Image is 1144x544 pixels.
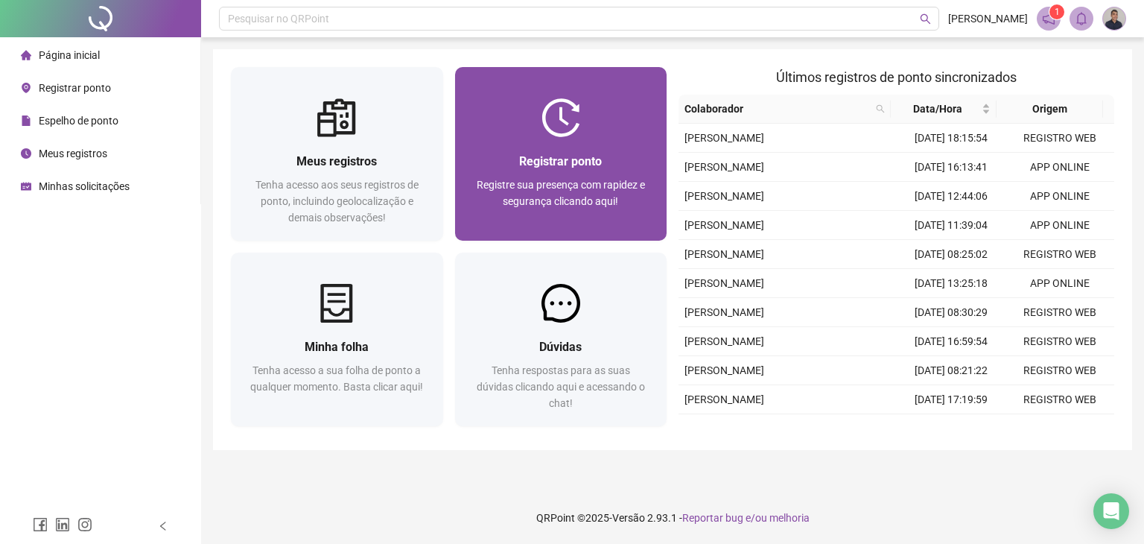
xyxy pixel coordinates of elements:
td: REGISTRO WEB [1005,385,1114,414]
span: linkedin [55,517,70,532]
td: [DATE] 13:25:18 [897,269,1005,298]
a: Meus registrosTenha acesso aos seus registros de ponto, incluindo geolocalização e demais observa... [231,67,443,241]
span: home [21,50,31,60]
span: Registrar ponto [39,82,111,94]
span: facebook [33,517,48,532]
td: APP ONLINE [1005,211,1114,240]
th: Origem [997,95,1102,124]
span: 1 [1055,7,1060,17]
span: [PERSON_NAME] [948,10,1028,27]
td: [DATE] 12:44:06 [897,182,1005,211]
td: REGISTRO WEB [1005,414,1114,443]
span: [PERSON_NAME] [684,248,764,260]
span: [PERSON_NAME] [684,277,764,289]
span: [PERSON_NAME] [684,132,764,144]
span: [PERSON_NAME] [684,219,764,231]
td: [DATE] 16:13:41 [897,153,1005,182]
span: schedule [21,181,31,192]
td: [DATE] 18:15:54 [897,124,1005,153]
span: file [21,116,31,126]
td: APP ONLINE [1005,153,1114,182]
span: search [920,13,931,25]
span: Versão [612,512,645,524]
td: [DATE] 08:25:02 [897,240,1005,269]
td: REGISTRO WEB [1005,240,1114,269]
span: left [158,521,168,531]
td: REGISTRO WEB [1005,327,1114,356]
td: REGISTRO WEB [1005,124,1114,153]
span: [PERSON_NAME] [684,335,764,347]
td: APP ONLINE [1005,269,1114,298]
td: [DATE] 08:06:29 [897,414,1005,443]
a: Minha folhaTenha acesso a sua folha de ponto a qualquer momento. Basta clicar aqui! [231,253,443,426]
td: APP ONLINE [1005,182,1114,211]
span: search [876,104,885,113]
div: Open Intercom Messenger [1093,493,1129,529]
sup: 1 [1049,4,1064,19]
span: [PERSON_NAME] [684,364,764,376]
td: [DATE] 11:39:04 [897,211,1005,240]
td: [DATE] 08:30:29 [897,298,1005,327]
span: Espelho de ponto [39,115,118,127]
span: bell [1075,12,1088,25]
span: [PERSON_NAME] [684,393,764,405]
span: [PERSON_NAME] [684,306,764,318]
span: Registre sua presença com rapidez e segurança clicando aqui! [477,179,645,207]
footer: QRPoint © 2025 - 2.93.1 - [201,492,1144,544]
img: 89255 [1103,7,1125,30]
span: instagram [77,517,92,532]
td: REGISTRO WEB [1005,298,1114,327]
td: [DATE] 16:59:54 [897,327,1005,356]
span: Minha folha [305,340,369,354]
span: Data/Hora [897,101,979,117]
span: Meus registros [296,154,377,168]
span: [PERSON_NAME] [684,190,764,202]
span: Tenha acesso a sua folha de ponto a qualquer momento. Basta clicar aqui! [250,364,423,393]
span: Tenha acesso aos seus registros de ponto, incluindo geolocalização e demais observações! [255,179,419,224]
a: Registrar pontoRegistre sua presença com rapidez e segurança clicando aqui! [455,67,667,241]
span: Página inicial [39,49,100,61]
span: search [873,98,888,120]
td: REGISTRO WEB [1005,356,1114,385]
span: clock-circle [21,148,31,159]
span: Meus registros [39,148,107,159]
span: notification [1042,12,1055,25]
span: environment [21,83,31,93]
span: Reportar bug e/ou melhoria [682,512,810,524]
span: Tenha respostas para as suas dúvidas clicando aqui e acessando o chat! [477,364,645,409]
td: [DATE] 08:21:22 [897,356,1005,385]
span: Colaborador [684,101,870,117]
td: [DATE] 17:19:59 [897,385,1005,414]
th: Data/Hora [891,95,997,124]
span: Últimos registros de ponto sincronizados [776,69,1017,85]
span: [PERSON_NAME] [684,161,764,173]
span: Dúvidas [539,340,582,354]
span: Minhas solicitações [39,180,130,192]
span: Registrar ponto [519,154,602,168]
a: DúvidasTenha respostas para as suas dúvidas clicando aqui e acessando o chat! [455,253,667,426]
